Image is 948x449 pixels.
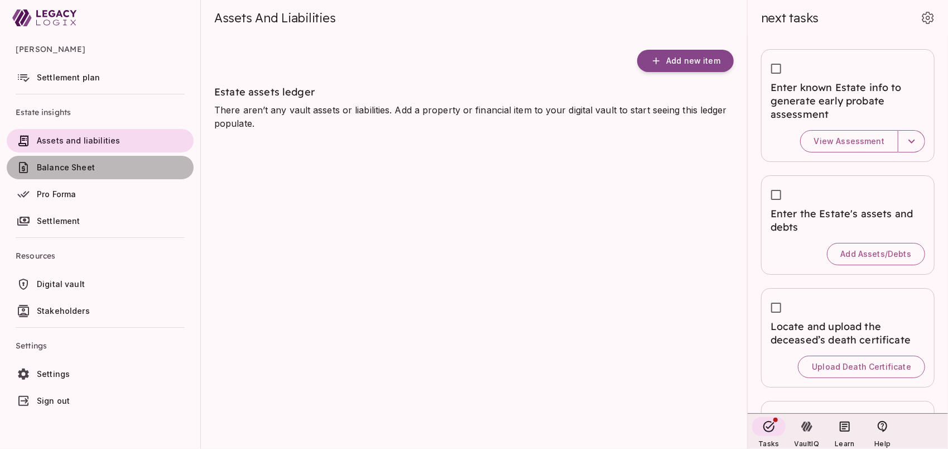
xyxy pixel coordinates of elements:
span: Help [874,440,891,448]
button: View Assessment [800,130,898,152]
span: Assets and liabilities [37,136,120,145]
a: Settlement [7,209,194,233]
span: Estate assets ledger [214,85,315,98]
button: Upload Death Certificate [798,356,925,378]
span: There aren’t any vault assets or liabilities. Add a property or financial item to your digital va... [214,104,730,129]
span: Pro Forma [37,189,76,199]
span: Resources [16,242,185,269]
button: Add new item [637,50,734,72]
span: next tasks [761,10,819,26]
span: [PERSON_NAME] [16,36,185,63]
div: Enter known Estate info to generate early probate assessmentView Assessment [761,49,935,162]
span: Add new item [666,56,720,66]
a: Assets and liabilities [7,129,194,152]
span: Settlement plan [37,73,100,82]
a: Stakeholders [7,299,194,323]
a: Settlement plan [7,66,194,89]
span: Balance Sheet [37,163,95,172]
span: Tasks [758,440,779,448]
span: Estate insights [16,99,185,126]
span: Upload Death Certificate [812,362,911,372]
span: Settings [37,369,70,379]
div: Enter the Estate's assets and debtsAdd Assets/Debts [761,175,935,275]
span: View Assessment [814,136,884,146]
a: Settings [7,362,194,386]
span: Digital vault [37,279,85,289]
span: Settlement [37,216,80,226]
a: Sign out [7,389,194,413]
button: Add Assets/Debts [827,243,925,265]
span: Stakeholders [37,306,90,316]
a: Digital vault [7,273,194,296]
span: Learn [835,440,855,448]
span: VaultIQ [795,440,819,448]
div: Locate and upload the deceased’s death certificateUpload Death Certificate [761,288,935,388]
a: Balance Sheet [7,156,194,179]
span: Locate and upload the deceased’s death certificate [771,320,925,347]
span: Add Assets/Debts [841,249,911,259]
span: Enter known Estate info to generate early probate assessment [771,81,925,121]
span: Enter the Estate's assets and debts [771,207,925,234]
span: Sign out [37,396,70,405]
span: Settings [16,332,185,359]
a: Pro Forma [7,183,194,206]
span: Assets And Liabilities [214,10,336,26]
